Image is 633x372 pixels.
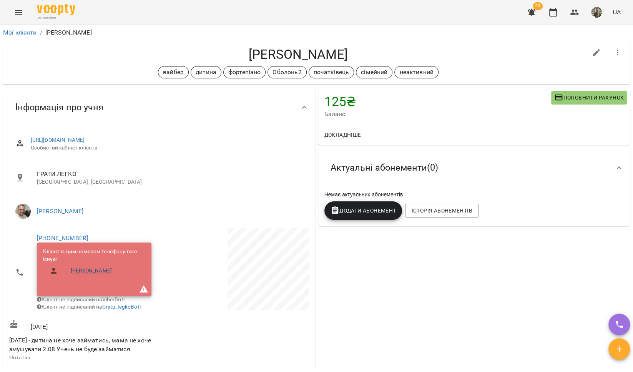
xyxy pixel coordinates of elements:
[324,94,551,110] h4: 125 ₴
[331,162,438,174] span: Актуальні абонементи ( 0 )
[9,354,158,362] p: Нотатка
[405,204,478,218] button: Історія абонементів
[8,318,159,332] div: [DATE]
[196,68,216,77] p: дитина
[591,7,602,18] img: d95d3a1f5a58f9939815add2f0358ac8.jpg
[3,28,630,37] nav: breadcrumb
[267,66,306,78] div: Оболонь2
[15,101,103,113] span: Інформація про учня
[318,148,630,188] div: Актуальні абонементи(0)
[361,68,387,77] p: сімейний
[40,28,42,37] li: /
[191,66,221,78] div: дитина
[399,68,433,77] p: неактивний
[323,189,626,200] div: Немає актуальних абонементів
[394,66,438,78] div: неактивний
[9,3,28,22] button: Menu
[9,46,587,62] h4: [PERSON_NAME]
[37,234,88,242] a: [PHONE_NUMBER]
[37,304,141,310] span: Клієнт не підписаний на !
[610,5,624,19] button: UA
[45,28,92,37] p: [PERSON_NAME]
[37,16,75,21] span: For Business
[551,91,627,105] button: Поповнити рахунок
[31,137,85,143] a: [URL][DOMAIN_NAME]
[9,337,151,353] span: [DATE] - дитина не хоче займатись, мама не хоче змушувати 2.08 Учень не буде займатися
[71,267,112,275] a: [PERSON_NAME]
[223,66,266,78] div: фортепіано
[356,66,392,78] div: сімейний
[314,68,349,77] p: початківець
[163,68,184,77] p: вайбер
[331,206,396,215] span: Додати Абонемент
[324,110,551,119] span: Баланс
[37,208,83,215] a: [PERSON_NAME]
[43,248,145,281] ul: Клієнт із цим номером телефону вже існує:
[309,66,354,78] div: початківець
[31,144,303,152] span: Особистий кабінет клієнта
[272,68,301,77] p: Оболонь2
[37,169,303,179] span: ГРАТИ ЛЕГКО
[321,128,364,142] button: Докладніше
[37,4,75,15] img: Voopty Logo
[15,204,31,219] img: Юрій ГАЛІС
[158,66,189,78] div: вайбер
[533,2,543,10] span: 29
[324,130,361,139] span: Докладніше
[228,68,261,77] p: фортепіано
[324,201,402,220] button: Додати Абонемент
[554,93,624,102] span: Поповнити рахунок
[3,29,37,36] a: Мої клієнти
[37,178,303,186] p: [GEOGRAPHIC_DATA], [GEOGRAPHIC_DATA]
[3,88,315,127] div: Інформація про учня
[102,304,140,310] a: Gratu_legkoBot
[613,8,621,16] span: UA
[411,206,472,215] span: Історія абонементів
[37,296,125,302] span: Клієнт не підписаний на ViberBot!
